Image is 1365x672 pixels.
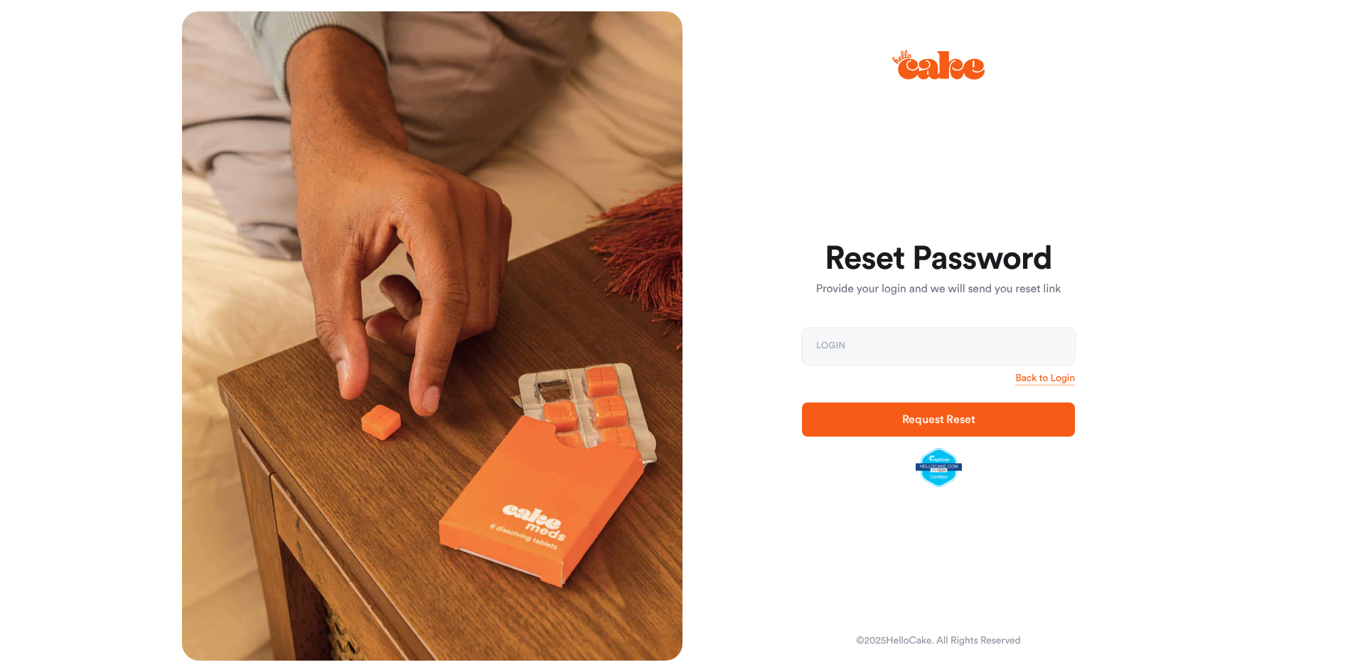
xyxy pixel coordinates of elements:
span: Request Reset [902,414,975,425]
p: Provide your login and we will send you reset link [802,281,1075,298]
img: legit-script-certified.png [916,448,962,488]
a: Back to Login [1015,371,1075,385]
button: Request Reset [802,402,1075,437]
div: © 2025 HelloCake. All Rights Reserved [856,634,1020,648]
h1: Reset Password [802,242,1075,276]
